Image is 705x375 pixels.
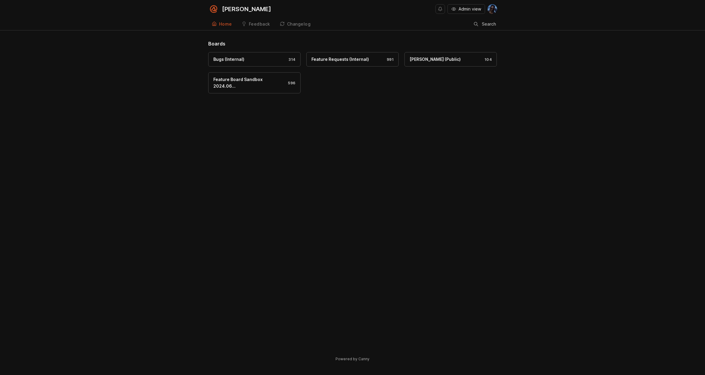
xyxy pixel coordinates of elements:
h1: Boards [208,40,497,47]
a: Feature Requests (Internal)991 [306,52,399,67]
div: Bugs (Internal) [213,56,244,63]
a: Changelog [276,18,314,30]
div: [PERSON_NAME] (Public) [410,56,461,63]
a: Feature Board Sandbox 2024.06…596 [208,72,301,93]
img: Tim Fischer [487,4,497,14]
span: Admin view [459,6,481,12]
a: Feedback [238,18,274,30]
div: Home [219,22,232,26]
div: [PERSON_NAME] [222,6,271,12]
div: Feature Board Sandbox 2024.06… [213,76,285,89]
a: Home [208,18,236,30]
a: Bugs (Internal)314 [208,52,301,67]
a: [PERSON_NAME] (Public)104 [404,52,497,67]
div: Changelog [287,22,311,26]
div: 991 [384,57,394,62]
div: Feedback [249,22,270,26]
button: Notifications [435,4,445,14]
div: Feature Requests (Internal) [311,56,369,63]
div: 596 [285,80,295,86]
button: Admin view [447,4,485,14]
div: 314 [286,57,295,62]
a: Powered by Canny [335,355,370,362]
img: Smith.ai logo [208,4,219,14]
div: 104 [481,57,492,62]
